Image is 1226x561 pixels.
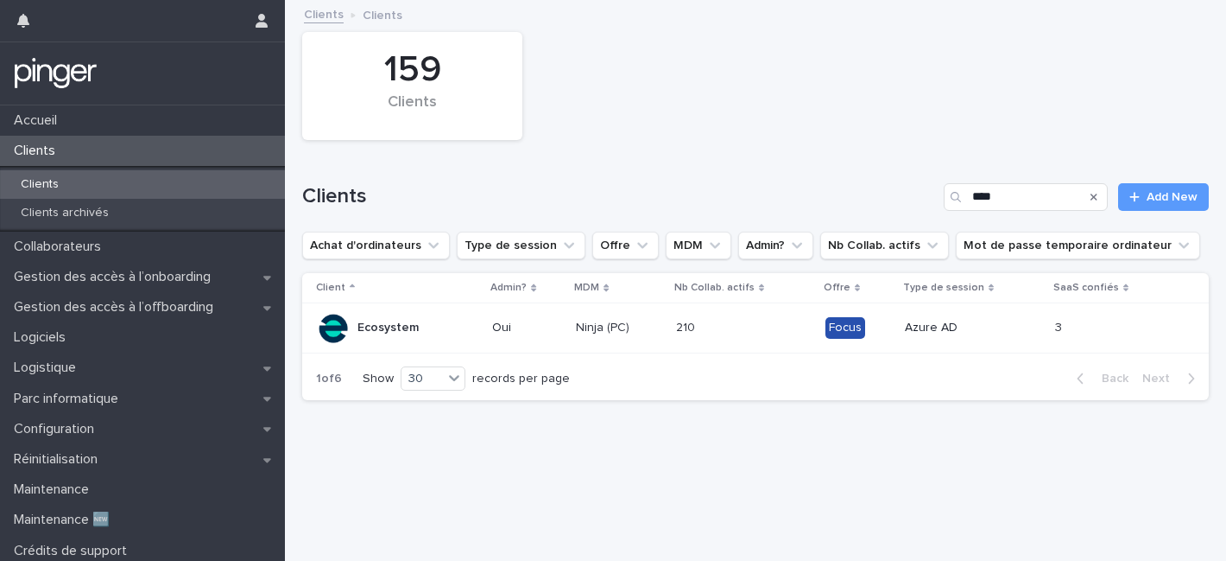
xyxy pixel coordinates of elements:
p: 1 of 6 [302,358,356,400]
p: records per page [472,372,570,386]
p: Maintenance 🆕 [7,512,123,528]
p: Clients [7,177,73,192]
p: Nb Collab. actifs [674,278,755,297]
p: Client [316,278,345,297]
p: Admin? [490,278,527,297]
p: Gestion des accès à l’onboarding [7,269,224,285]
button: Mot de passe temporaire ordinateur [956,232,1200,259]
p: Type de session [903,278,984,297]
p: Collaborateurs [7,239,115,255]
p: Gestion des accès à l’offboarding [7,299,227,316]
span: Add New [1147,191,1198,203]
p: Show [363,372,394,386]
button: Offre [592,232,659,259]
a: Clients [304,3,344,23]
p: Logiciels [7,329,79,346]
button: Next [1135,371,1209,386]
p: Logistique [7,360,90,376]
div: 159 [332,48,493,92]
button: Nb Collab. actifs [820,232,949,259]
p: Ninja (PC) [576,321,662,335]
span: Next [1142,373,1180,385]
p: MDM [574,278,599,297]
span: Back [1091,373,1128,385]
img: mTgBEunGTSyRkCgitkcU [14,56,98,91]
tr: EcosystemOuiNinja (PC)210210 FocusAzure AD33 [302,303,1209,354]
p: Configuration [7,421,108,437]
p: Réinitialisation [7,451,111,468]
p: SaaS confiés [1053,278,1119,297]
div: Focus [825,317,865,339]
p: Parc informatique [7,391,132,407]
div: Clients [332,93,493,130]
input: Search [944,183,1108,211]
button: Back [1063,371,1135,386]
p: Clients [7,143,69,159]
div: 30 [401,370,443,388]
p: 210 [676,317,698,335]
button: Type de session [457,232,585,259]
button: Admin? [738,232,813,259]
button: Achat d'ordinateurs [302,232,450,259]
p: Crédits de support [7,543,141,559]
p: Oui [492,321,562,335]
p: Ecosystem [357,321,419,335]
p: 3 [1055,317,1065,335]
p: Azure AD [905,321,1028,335]
button: MDM [666,232,731,259]
p: Accueil [7,112,71,129]
a: Add New [1118,183,1209,211]
p: Clients archivés [7,206,123,220]
p: Offre [824,278,850,297]
h1: Clients [302,184,937,209]
p: Clients [363,4,402,23]
p: Maintenance [7,481,103,498]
